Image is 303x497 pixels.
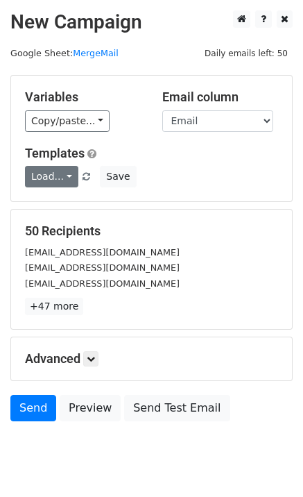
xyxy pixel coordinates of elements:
[200,46,293,61] span: Daily emails left: 50
[25,351,278,367] h5: Advanced
[124,395,230,421] a: Send Test Email
[10,395,56,421] a: Send
[25,278,180,289] small: [EMAIL_ADDRESS][DOMAIN_NAME]
[10,10,293,34] h2: New Campaign
[25,166,78,187] a: Load...
[25,298,83,315] a: +47 more
[25,224,278,239] h5: 50 Recipients
[25,110,110,132] a: Copy/paste...
[10,48,119,58] small: Google Sheet:
[25,247,180,258] small: [EMAIL_ADDRESS][DOMAIN_NAME]
[73,48,119,58] a: MergeMail
[25,262,180,273] small: [EMAIL_ADDRESS][DOMAIN_NAME]
[25,146,85,160] a: Templates
[60,395,121,421] a: Preview
[100,166,136,187] button: Save
[234,430,303,497] iframe: Chat Widget
[200,48,293,58] a: Daily emails left: 50
[25,90,141,105] h5: Variables
[162,90,279,105] h5: Email column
